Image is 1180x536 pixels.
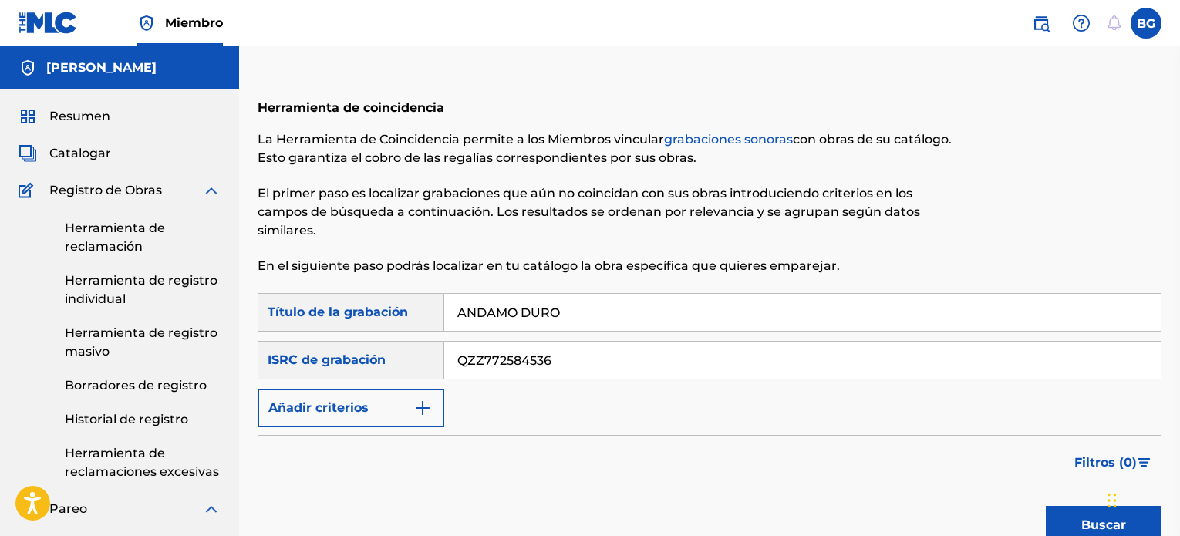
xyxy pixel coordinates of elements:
a: Historial de registro [65,410,221,429]
img: 9d2ae6d4665cec9f34b9.svg [413,399,432,417]
div: Ayuda [1066,8,1097,39]
font: Herramienta de registro individual [65,273,217,306]
a: Borradores de registro [65,376,221,395]
button: Añadir criterios [258,389,444,427]
font: Miembro [165,15,223,30]
font: En el siguiente paso podrás localizar en tu catálogo la obra específica que quieres emparejar. [258,258,840,273]
img: Resumen [19,107,37,126]
iframe: Widget de chat [1103,462,1180,536]
a: Herramienta de registro individual [65,271,221,308]
font: Catalogar [49,146,111,160]
font: Registro de Obras [49,183,162,197]
img: expandir [202,500,221,518]
a: grabaciones sonoras [664,132,793,147]
a: Herramienta de reclamación [65,219,221,256]
img: filtrar [1138,458,1151,467]
font: Borradores de registro [65,378,207,393]
button: Filtros (0) [1065,443,1161,482]
font: Pareo [49,501,87,516]
img: Catalogar [19,144,37,163]
font: Resumen [49,109,110,123]
font: Historial de registro [65,412,188,426]
a: Búsqueda pública [1026,8,1057,39]
img: expandir [202,181,221,200]
font: Buscar [1081,517,1126,532]
img: Logotipo del MLC [19,12,78,34]
img: ayuda [1072,14,1091,32]
font: Herramienta de reclamaciones excesivas [65,446,219,479]
a: CatalogarCatalogar [19,144,111,163]
img: Titular de los derechos superior [137,14,156,32]
font: Herramienta de registro masivo [65,325,217,359]
iframe: Centro de recursos [1137,329,1180,453]
font: ) [1132,455,1137,470]
a: ResumenResumen [19,107,110,126]
font: Herramienta de reclamación [65,221,165,254]
font: [PERSON_NAME] [46,60,157,75]
div: Menú de usuario [1131,8,1161,39]
h5: Bismarck García [46,59,157,77]
div: Notificaciones [1106,15,1121,31]
font: El primer paso es localizar grabaciones que aún no coincidan con sus obras introduciendo criterio... [258,186,920,238]
div: Arrastrar [1108,477,1117,524]
font: Herramienta de coincidencia [258,100,444,115]
img: buscar [1032,14,1050,32]
font: 0 [1124,455,1132,470]
img: Cuentas [19,59,37,77]
img: Registro de Obras [19,181,39,200]
font: La Herramienta de Coincidencia permite a los Miembros vincular [258,132,664,147]
font: Filtros ( [1074,455,1124,470]
a: Herramienta de reclamaciones excesivas [65,444,221,481]
a: Herramienta de registro masivo [65,324,221,361]
font: Añadir criterios [268,400,369,415]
